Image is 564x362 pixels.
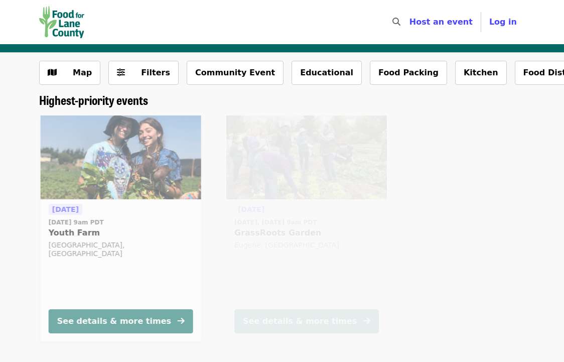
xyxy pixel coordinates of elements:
input: Search [406,10,414,34]
button: See details & more times [49,309,193,333]
div: See details & more times [57,315,171,327]
span: GrassRoots Garden [234,227,379,239]
span: Log in [489,17,517,27]
div: See details & more times [243,315,357,327]
div: [GEOGRAPHIC_DATA], [GEOGRAPHIC_DATA] [49,241,193,258]
img: Food for Lane County - Home [39,6,84,38]
i: arrow-right icon [178,316,185,326]
span: Map [73,68,92,77]
button: Log in [481,12,525,32]
a: See details for "Youth Farm" [41,115,201,341]
i: map icon [48,68,57,77]
i: sliders-h icon [117,68,125,77]
span: [DATE] [238,205,264,213]
a: Highest-priority events [39,93,148,107]
i: search icon [392,17,400,27]
span: Highest-priority events [39,91,148,108]
time: [DATE], [DATE] 9am PDT [234,218,317,227]
button: See details & more times [234,309,379,333]
div: Eugene, [GEOGRAPHIC_DATA] [234,241,379,250]
button: Show map view [39,61,100,85]
a: See details for "GrassRoots Garden" [226,115,387,341]
button: Educational [292,61,362,85]
img: Youth Farm organized by Food for Lane County [41,115,201,200]
button: Filters (0 selected) [108,61,179,85]
i: arrow-right icon [363,316,370,326]
span: Filters [141,68,170,77]
time: [DATE] 9am PDT [49,218,104,227]
button: Food Packing [370,61,447,85]
a: Host an event [409,17,473,27]
span: [DATE] [52,205,79,213]
div: Highest-priority events [31,93,533,107]
span: Youth Farm [49,227,193,239]
img: GrassRoots Garden organized by Food for Lane County [226,115,387,200]
button: Community Event [187,61,284,85]
button: Kitchen [455,61,507,85]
